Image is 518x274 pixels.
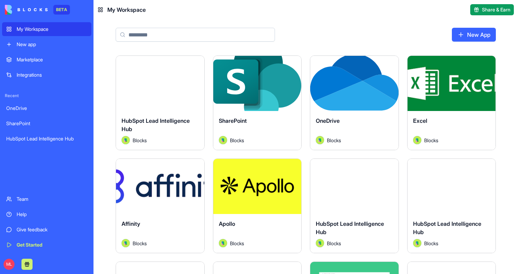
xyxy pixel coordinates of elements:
div: Marketplace [17,56,87,63]
div: Team [17,196,87,203]
span: HubSpot Lead Intelligence Hub [413,220,481,236]
img: Avatar [316,239,324,247]
span: Blocks [327,137,341,144]
span: Blocks [230,137,244,144]
img: Avatar [413,136,421,144]
img: Avatar [219,239,227,247]
span: Share & Earn [482,6,510,13]
a: HubSpot Lead Intelligence HubAvatarBlocks [407,159,496,253]
span: Blocks [327,240,341,247]
img: Avatar [316,136,324,144]
a: Give feedback [2,223,91,237]
div: Integrations [17,71,87,78]
a: ExcelAvatarBlocks [407,55,496,150]
a: AffinityAvatarBlocks [116,159,205,253]
img: Avatar [413,239,421,247]
span: Excel [413,117,427,124]
a: HubSpot Lead Intelligence HubAvatarBlocks [310,159,399,253]
a: Get Started [2,238,91,252]
a: New App [452,28,496,42]
div: SharePoint [6,120,87,127]
a: My Workspace [2,22,91,36]
span: Blocks [424,137,438,144]
span: Recent [2,93,91,99]
span: Affinity [122,220,140,227]
span: ML [3,259,15,270]
div: My Workspace [17,26,87,33]
span: My Workspace [107,6,146,14]
a: ApolloAvatarBlocks [213,159,302,253]
a: New app [2,37,91,51]
a: SharePointAvatarBlocks [213,55,302,150]
a: Team [2,192,91,206]
span: Blocks [424,240,438,247]
span: OneDrive [316,117,340,124]
a: Help [2,207,91,221]
div: Get Started [17,241,87,248]
img: Avatar [122,136,130,144]
img: Avatar [219,136,227,144]
div: OneDrive [6,105,87,112]
img: logo [5,5,48,15]
div: Give feedback [17,226,87,233]
a: HubSpot Lead Intelligence Hub [2,132,91,146]
a: OneDriveAvatarBlocks [310,55,399,150]
a: Integrations [2,68,91,82]
a: OneDrive [2,101,91,115]
span: HubSpot Lead Intelligence Hub [122,117,190,132]
div: Help [17,211,87,218]
span: SharePoint [219,117,247,124]
div: BETA [53,5,70,15]
div: HubSpot Lead Intelligence Hub [6,135,87,142]
a: Marketplace [2,53,91,67]
span: HubSpot Lead Intelligence Hub [316,220,384,236]
span: Blocks [230,240,244,247]
span: Apollo [219,220,235,227]
a: HubSpot Lead Intelligence HubAvatarBlocks [116,55,205,150]
span: Blocks [133,137,147,144]
span: Blocks [133,240,147,247]
button: Share & Earn [470,4,514,15]
a: BETA [5,5,70,15]
img: Avatar [122,239,130,247]
a: SharePoint [2,117,91,130]
div: New app [17,41,87,48]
